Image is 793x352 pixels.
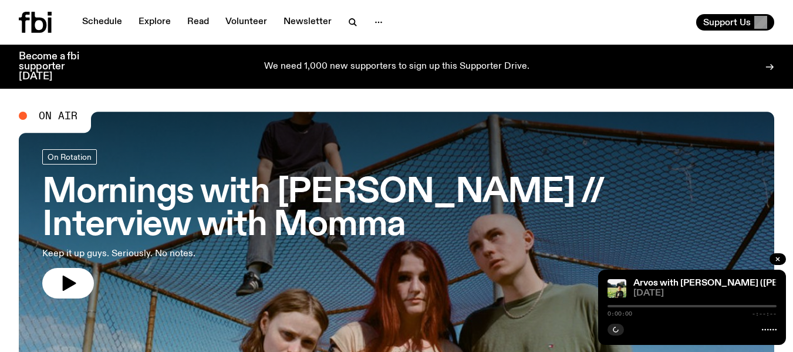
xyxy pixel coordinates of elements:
p: Keep it up guys. Seriously. No notes. [42,247,343,261]
h3: Mornings with [PERSON_NAME] // Interview with Momma [42,176,751,242]
a: On Rotation [42,149,97,165]
span: 0:00:00 [608,311,632,317]
span: On Rotation [48,152,92,161]
button: Support Us [696,14,774,31]
a: Mornings with [PERSON_NAME] // Interview with MommaKeep it up guys. Seriously. No notes. [42,149,751,299]
a: Read [180,14,216,31]
span: On Air [39,110,77,121]
a: Newsletter [276,14,339,31]
p: We need 1,000 new supporters to sign up this Supporter Drive. [264,62,529,72]
a: Schedule [75,14,129,31]
h3: Become a fbi supporter [DATE] [19,52,94,82]
span: -:--:-- [752,311,777,317]
span: Support Us [703,17,751,28]
img: Bri is smiling and wearing a black t-shirt. She is standing in front of a lush, green field. Ther... [608,279,626,298]
a: Volunteer [218,14,274,31]
span: [DATE] [633,289,777,298]
a: Explore [131,14,178,31]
